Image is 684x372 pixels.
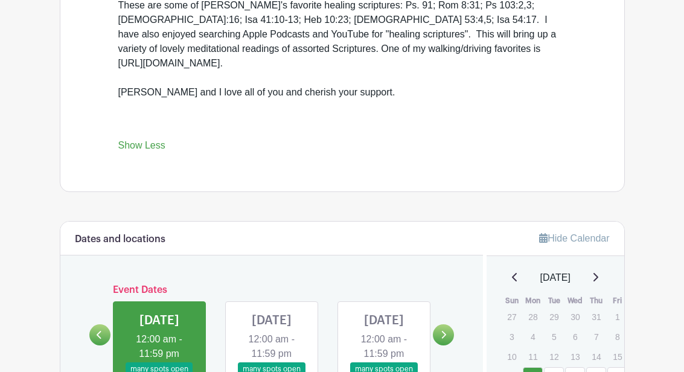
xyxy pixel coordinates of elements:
span: [DATE] [540,271,571,286]
p: 10 [502,348,522,367]
p: 1 [607,308,627,327]
p: 15 [607,348,627,367]
a: Hide Calendar [539,234,609,244]
p: 11 [523,348,543,367]
h6: Dates and locations [75,234,165,246]
h6: Event Dates [110,285,433,297]
th: Fri [607,295,628,307]
p: 29 [544,308,564,327]
p: 8 [607,328,627,347]
th: Sun [501,295,522,307]
p: 13 [565,348,585,367]
p: 14 [586,348,606,367]
p: 4 [523,328,543,347]
th: Thu [586,295,607,307]
a: Show Less [118,141,165,156]
p: 28 [523,308,543,327]
p: 7 [586,328,606,347]
p: 31 [586,308,606,327]
p: 5 [544,328,564,347]
p: 6 [565,328,585,347]
th: Tue [543,295,564,307]
p: 3 [502,328,522,347]
p: 30 [565,308,585,327]
p: 12 [544,348,564,367]
th: Wed [564,295,586,307]
p: 27 [502,308,522,327]
th: Mon [522,295,543,307]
